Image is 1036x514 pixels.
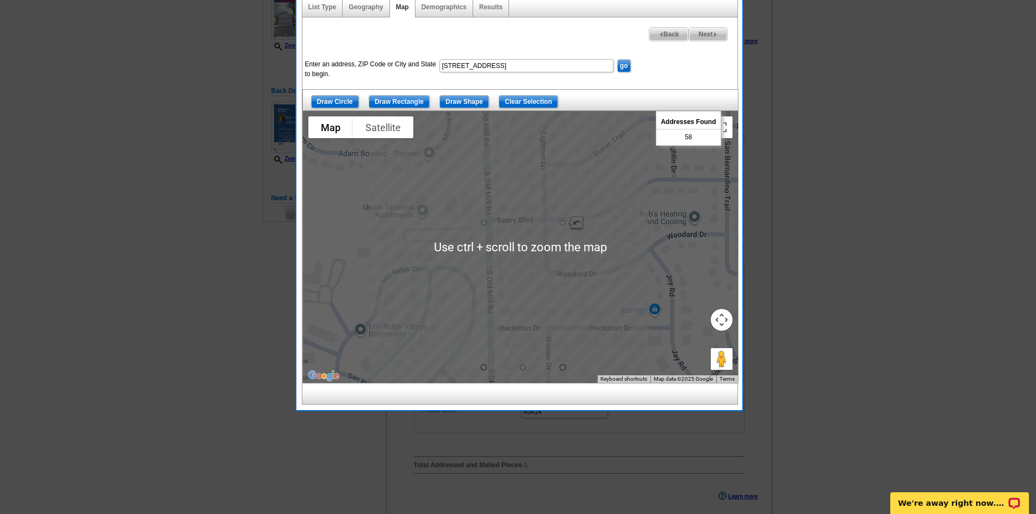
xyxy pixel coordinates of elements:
[689,28,727,41] span: Next
[306,369,342,383] a: Open this area in Google Maps (opens a new window)
[439,95,489,108] input: Draw Shape
[617,59,631,72] input: go
[499,95,558,108] input: Clear Selection
[600,375,647,383] button: Keyboard shortcuts
[688,27,727,41] a: Next
[711,348,733,370] button: Drag Pegman onto the map to open Street View
[353,116,413,138] button: Show satellite imagery
[349,3,383,11] a: Geography
[306,369,342,383] img: Google
[883,480,1036,514] iframe: LiveChat chat widget
[421,3,467,11] a: Demographics
[308,116,353,138] button: Show street map
[369,95,430,108] input: Draw Rectangle
[719,376,735,382] a: Terms (opens in new tab)
[711,116,733,138] button: Toggle fullscreen view
[649,28,688,41] span: Back
[713,32,718,37] img: button-next-arrow-gray.png
[656,115,720,129] span: Addresses Found
[311,95,359,108] input: Draw Circle
[479,3,503,11] a: Results
[305,59,438,79] label: Enter an address, ZIP Code or City and State to begin.
[649,27,689,41] a: Back
[711,309,733,331] button: Map camera controls
[568,216,584,231] button: Undo last edit
[654,376,713,382] span: Map data ©2025 Google
[396,3,409,11] a: Map
[685,132,692,142] span: 58
[308,3,337,11] a: List Type
[659,32,663,37] img: button-prev-arrow-gray.png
